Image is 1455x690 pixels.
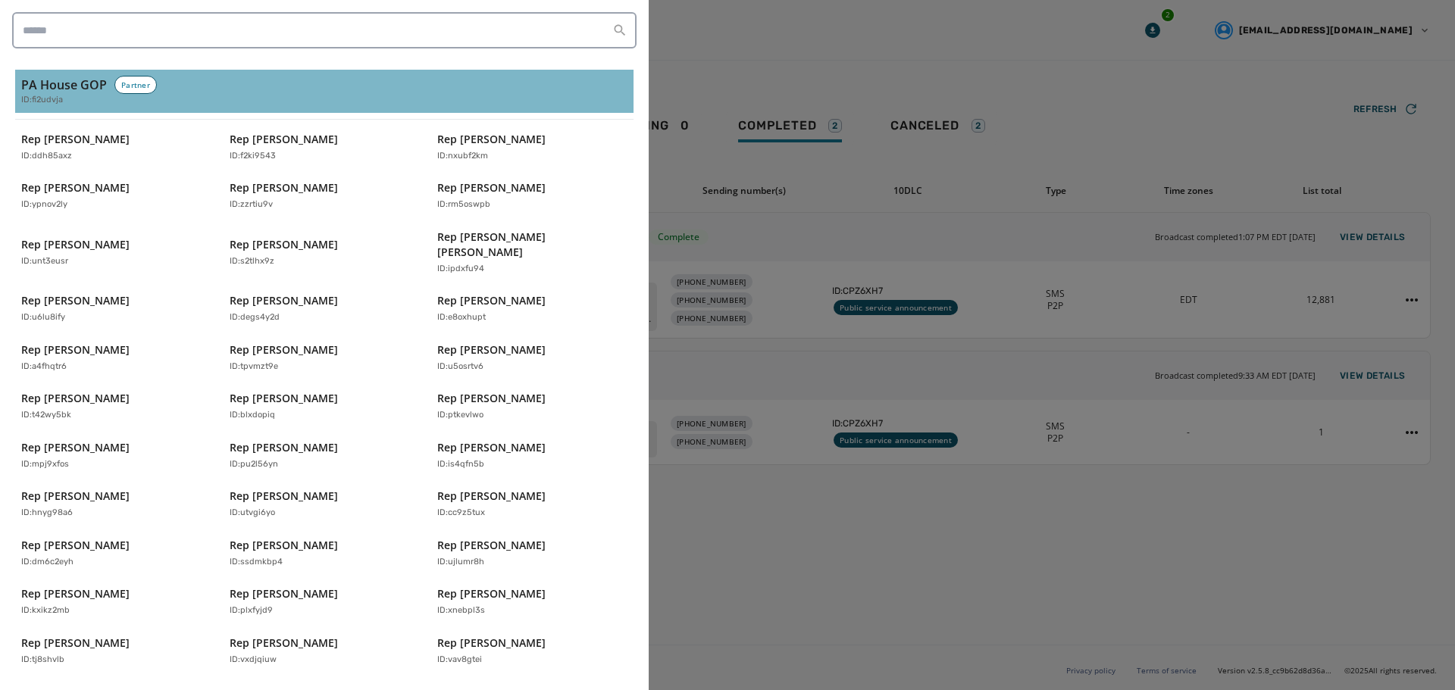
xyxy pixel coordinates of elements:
p: Rep [PERSON_NAME] [437,440,546,455]
p: ID: mpj9xfos [21,458,69,471]
p: Rep [PERSON_NAME] [437,489,546,504]
p: Rep [PERSON_NAME] [21,293,130,308]
p: Rep [PERSON_NAME] [230,293,338,308]
button: Rep [PERSON_NAME]ID:ujlumr8h [431,532,634,575]
button: Rep [PERSON_NAME]ID:plxfyjd9 [224,580,426,623]
p: Rep [PERSON_NAME] [21,180,130,195]
button: Rep [PERSON_NAME]ID:utvgi6yo [224,482,426,526]
p: ID: rm5oswpb [437,198,490,211]
button: Rep [PERSON_NAME]ID:ddh85axz [15,126,217,169]
p: Rep [PERSON_NAME] [21,342,130,357]
p: ID: is4qfn5b [437,458,484,471]
p: ID: plxfyjd9 [230,604,273,617]
p: ID: unt3eusr [21,255,68,268]
p: Rep [PERSON_NAME] [437,293,546,308]
p: Rep [PERSON_NAME] [230,132,338,147]
p: Rep [PERSON_NAME] [21,391,130,406]
button: Rep [PERSON_NAME]ID:u6lu8ify [15,287,217,330]
button: Rep [PERSON_NAME]ID:hnyg98a6 [15,482,217,526]
p: ID: tpvmzt9e [230,361,278,373]
p: ID: utvgi6yo [230,507,275,520]
p: ID: ujlumr8h [437,556,484,569]
p: ID: blxdopiq [230,409,275,422]
button: Rep [PERSON_NAME]ID:xnebpl3s [431,580,634,623]
p: ID: s2tlhx9z [230,255,274,268]
button: PA House GOPPartnerID:fi2udvja [15,70,634,113]
button: Rep [PERSON_NAME]ID:t42wy5bk [15,385,217,428]
button: Rep [PERSON_NAME]ID:dm6c2eyh [15,532,217,575]
button: Rep [PERSON_NAME] [PERSON_NAME]ID:ipdxfu94 [431,223,634,282]
p: Rep [PERSON_NAME] [21,440,130,455]
p: Rep [PERSON_NAME] [230,586,338,601]
p: ID: ssdmkbp4 [230,556,283,569]
p: Rep [PERSON_NAME] [437,180,546,195]
button: Rep [PERSON_NAME]ID:u5osrtv6 [431,336,634,379]
p: ID: zzrtiu9v [230,198,273,211]
p: ID: a4fhqtr6 [21,361,67,373]
p: Rep [PERSON_NAME] [230,391,338,406]
p: Rep [PERSON_NAME] [230,180,338,195]
p: ID: ypnov2ly [21,198,67,211]
p: Rep [PERSON_NAME] [PERSON_NAME] [437,229,612,260]
p: ID: f2ki9543 [230,150,276,163]
p: ID: xnebpl3s [437,604,485,617]
button: Rep [PERSON_NAME]ID:tj8shvlb [15,629,217,673]
button: Rep [PERSON_NAME]ID:vxdjqiuw [224,629,426,673]
p: ID: pu2l56yn [230,458,278,471]
p: ID: hnyg98a6 [21,507,73,520]
button: Rep [PERSON_NAME]ID:pu2l56yn [224,434,426,477]
div: Partner [114,76,157,94]
p: Rep [PERSON_NAME] [437,635,546,651]
p: Rep [PERSON_NAME] [230,635,338,651]
p: ID: ipdxfu94 [437,263,484,276]
button: Rep [PERSON_NAME]ID:cc9z5tux [431,482,634,526]
p: ID: u6lu8ify [21,311,65,324]
button: Rep [PERSON_NAME]ID:is4qfn5b [431,434,634,477]
p: ID: ddh85axz [21,150,72,163]
p: ID: t42wy5bk [21,409,71,422]
p: Rep [PERSON_NAME] [21,132,130,147]
p: Rep [PERSON_NAME] [437,391,546,406]
p: ID: tj8shvlb [21,654,64,667]
button: Rep [PERSON_NAME]ID:nxubf2km [431,126,634,169]
p: Rep [PERSON_NAME] [21,586,130,601]
p: ID: degs4y2d [230,311,280,324]
button: Rep [PERSON_NAME]ID:e8oxhupt [431,287,634,330]
button: Rep [PERSON_NAME]ID:a4fhqtr6 [15,336,217,379]
button: Rep [PERSON_NAME]ID:kxikz2mb [15,580,217,623]
button: Rep [PERSON_NAME]ID:rm5oswpb [431,174,634,217]
h3: PA House GOP [21,76,107,94]
button: Rep [PERSON_NAME]ID:ptkevlwo [431,385,634,428]
p: ID: e8oxhupt [437,311,486,324]
p: ID: ptkevlwo [437,409,483,422]
p: ID: kxikz2mb [21,604,70,617]
button: Rep [PERSON_NAME]ID:degs4y2d [224,287,426,330]
button: Rep [PERSON_NAME]ID:mpj9xfos [15,434,217,477]
p: Rep [PERSON_NAME] [437,132,546,147]
p: Rep [PERSON_NAME] [230,342,338,357]
button: Rep [PERSON_NAME]ID:blxdopiq [224,385,426,428]
button: Rep [PERSON_NAME]ID:ypnov2ly [15,174,217,217]
p: Rep [PERSON_NAME] [437,342,546,357]
p: Rep [PERSON_NAME] [230,538,338,553]
p: Rep [PERSON_NAME] [230,489,338,504]
button: Rep [PERSON_NAME]ID:unt3eusr [15,223,217,282]
p: ID: vav8gtei [437,654,482,667]
button: Rep [PERSON_NAME]ID:ssdmkbp4 [224,532,426,575]
button: Rep [PERSON_NAME]ID:s2tlhx9z [224,223,426,282]
p: ID: dm6c2eyh [21,556,74,569]
span: ID: fi2udvja [21,94,63,107]
p: Rep [PERSON_NAME] [21,538,130,553]
button: Rep [PERSON_NAME]ID:vav8gtei [431,629,634,673]
button: Rep [PERSON_NAME]ID:f2ki9543 [224,126,426,169]
p: Rep [PERSON_NAME] [230,237,338,252]
p: ID: cc9z5tux [437,507,485,520]
p: Rep [PERSON_NAME] [21,237,130,252]
p: ID: nxubf2km [437,150,488,163]
p: ID: u5osrtv6 [437,361,483,373]
p: Rep [PERSON_NAME] [21,635,130,651]
button: Rep [PERSON_NAME]ID:zzrtiu9v [224,174,426,217]
p: Rep [PERSON_NAME] [437,538,546,553]
p: ID: vxdjqiuw [230,654,277,667]
button: Rep [PERSON_NAME]ID:tpvmzt9e [224,336,426,379]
